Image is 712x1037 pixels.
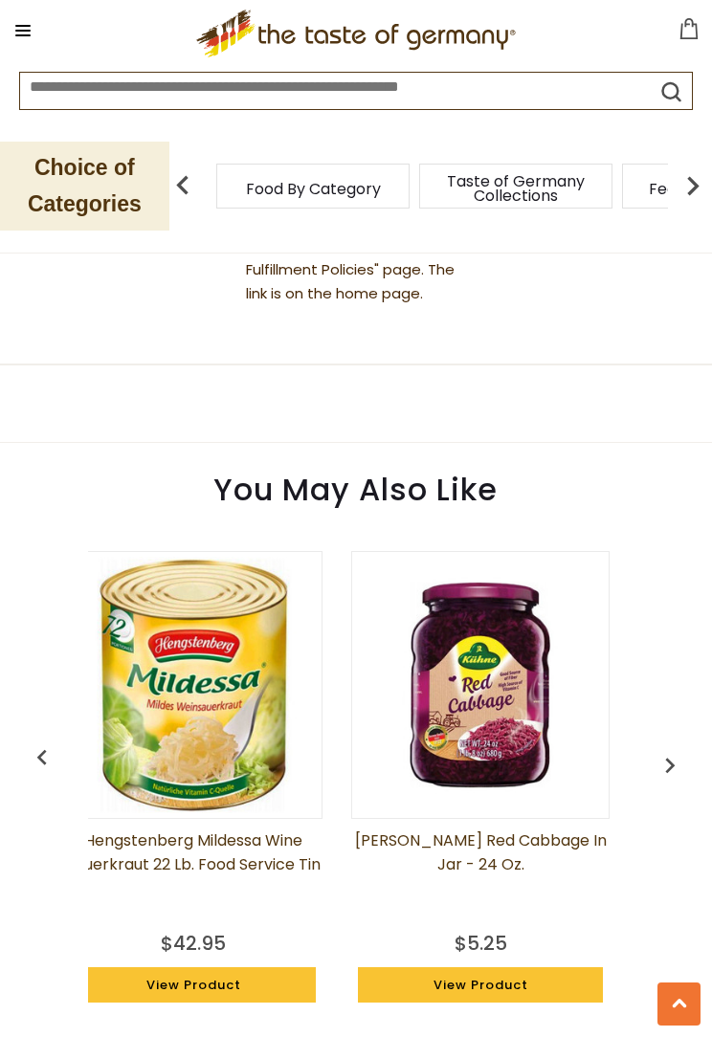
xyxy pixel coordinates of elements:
a: Taste of Germany Collections [439,174,592,203]
a: Food By Category [246,182,381,196]
img: Kuehne Red Cabbage in Jar - 24 oz. [352,557,609,813]
dd: View current fulfillment times on the "Please Read Our Order Fulfillment Policies" page. The link... [246,210,466,306]
div: $5.25 [455,929,507,958]
a: [PERSON_NAME] Red Cabbage in Jar - 24 oz. [351,828,610,924]
div: $42.95 [161,929,226,958]
img: previous arrow [164,166,202,205]
img: next arrow [674,166,712,205]
a: Hengstenberg Mildessa Wine Sauerkraut 22 lb. Food Service Tin [64,828,323,924]
a: View Product [71,967,317,1004]
a: View Product [358,967,604,1004]
img: previous arrow [27,742,57,773]
div: You May Also Like [21,443,690,527]
img: previous arrow [655,750,685,781]
img: Hengstenberg Mildessa Wine Sauerkraut 22 lb. Food Service Tin [65,557,322,813]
